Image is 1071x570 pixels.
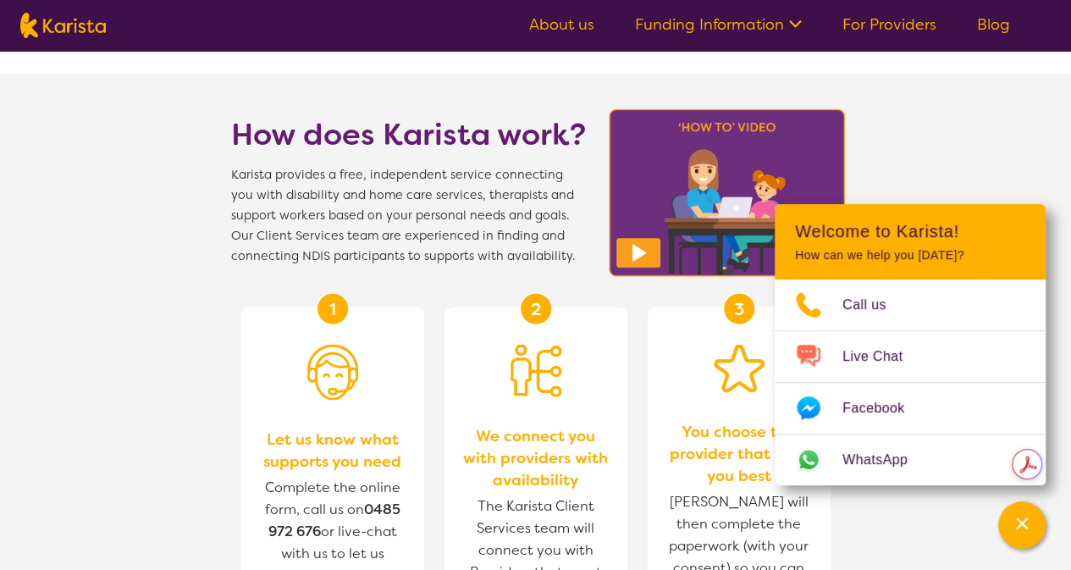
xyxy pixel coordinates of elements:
div: 1 [317,294,348,324]
a: 0485 972 676 [268,501,400,540]
div: Channel Menu [775,204,1046,485]
a: Web link opens in a new tab. [775,434,1046,485]
a: For Providers [842,14,936,35]
span: Let us know what supports you need [258,429,407,473]
span: You choose the provider that suits you best [665,421,814,487]
img: Karista logo [20,13,106,38]
img: Karista video [604,104,851,282]
div: 3 [724,294,754,324]
ul: Choose channel [775,279,1046,485]
span: Karista provides a free, independent service connecting you with disability and home care service... [231,165,587,267]
img: Person with headset icon [307,345,358,401]
button: Channel Menu [998,501,1046,549]
span: Facebook [842,396,925,421]
h1: How does Karista work? [231,114,587,155]
div: 2 [521,294,551,324]
span: Call us [842,292,907,318]
a: About us [529,14,594,35]
span: Live Chat [842,344,923,369]
a: Blog [977,14,1010,35]
span: WhatsApp [842,447,928,473]
h2: Welcome to Karista! [795,221,1025,241]
p: How can we help you [DATE]? [795,248,1025,263]
img: Star icon [714,345,765,394]
span: We connect you with providers with availability [461,425,610,491]
a: Funding Information [635,14,802,35]
img: Person being matched to services icon [511,345,561,397]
